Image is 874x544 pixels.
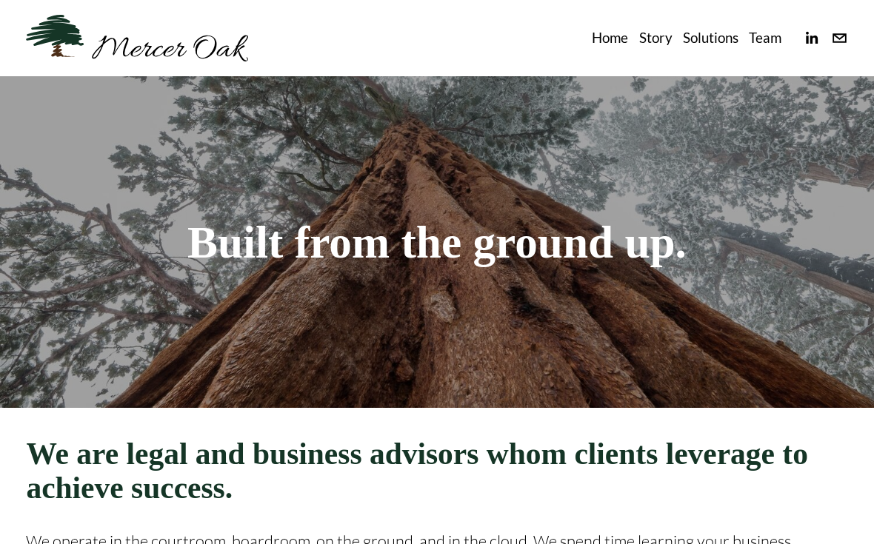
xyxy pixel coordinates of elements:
a: Team [749,26,781,50]
h1: Built from the ground up. [26,218,847,266]
a: Solutions [683,26,738,50]
a: info@merceroaklaw.com [831,30,848,47]
a: Home [592,26,628,50]
h2: We are legal and business advisors whom clients leverage to achieve success. [26,437,847,505]
a: Story [639,26,673,50]
a: linkedin-unauth [803,30,820,47]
